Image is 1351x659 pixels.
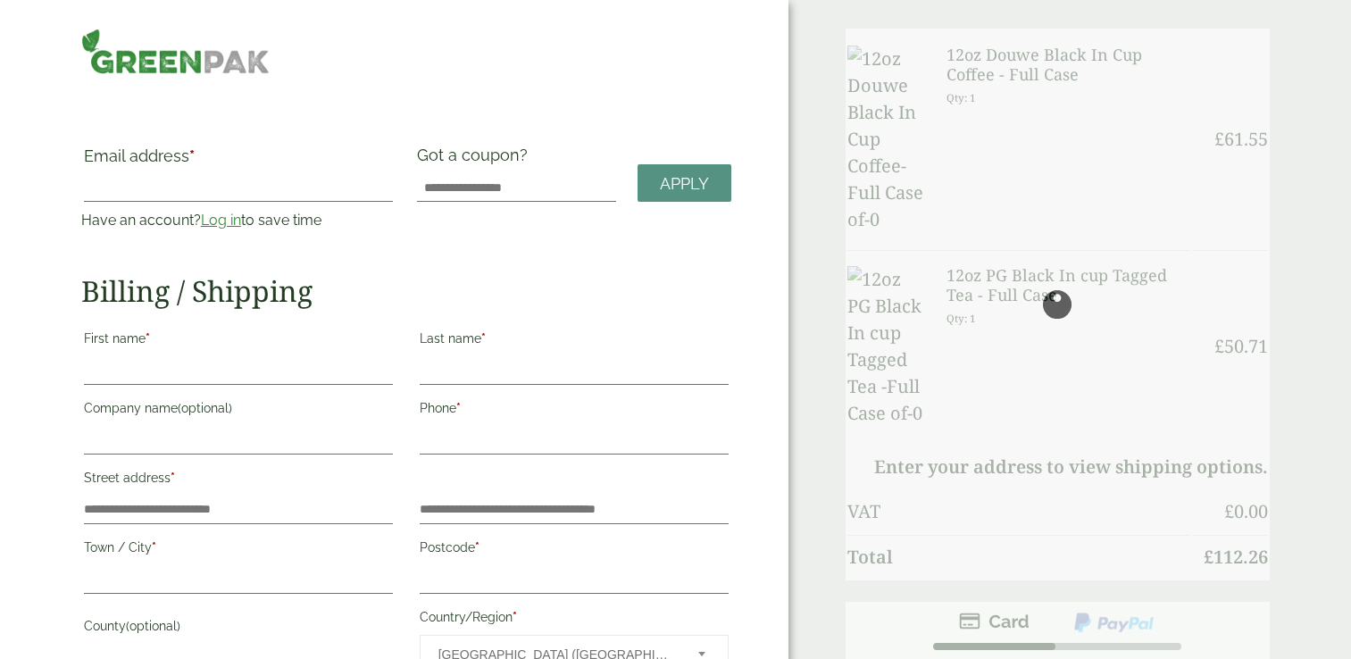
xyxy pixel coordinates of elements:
[84,396,393,426] label: Company name
[456,401,461,415] abbr: required
[481,331,486,346] abbr: required
[178,401,232,415] span: (optional)
[84,326,393,356] label: First name
[84,535,393,565] label: Town / City
[146,331,150,346] abbr: required
[420,535,729,565] label: Postcode
[84,613,393,644] label: County
[201,212,241,229] a: Log in
[475,540,480,555] abbr: required
[81,29,270,74] img: GreenPak Supplies
[638,164,731,203] a: Apply
[420,326,729,356] label: Last name
[126,619,180,633] span: (optional)
[420,396,729,426] label: Phone
[81,274,731,308] h2: Billing / Shipping
[660,174,709,194] span: Apply
[189,146,195,165] abbr: required
[152,540,156,555] abbr: required
[513,610,517,624] abbr: required
[84,465,393,496] label: Street address
[81,210,396,231] p: Have an account? to save time
[171,471,175,485] abbr: required
[420,605,729,635] label: Country/Region
[417,146,535,173] label: Got a coupon?
[84,148,393,173] label: Email address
